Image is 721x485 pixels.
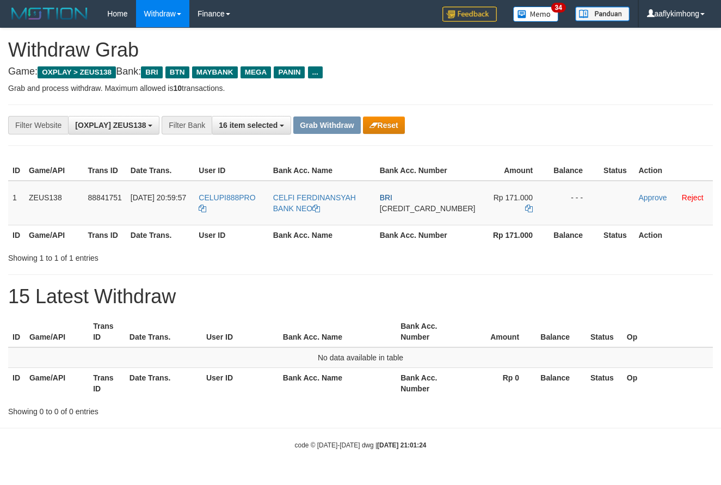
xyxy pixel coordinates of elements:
th: Amount [460,316,535,347]
img: Feedback.jpg [442,7,497,22]
td: - - - [549,181,599,225]
span: BTN [165,66,189,78]
th: Trans ID [84,161,126,181]
th: Date Trans. [126,161,194,181]
button: [OXPLAY] ZEUS138 [68,116,159,134]
th: Op [623,368,713,399]
th: Date Trans. [125,316,202,347]
th: Trans ID [89,316,125,347]
th: Date Trans. [126,225,194,245]
th: Bank Acc. Number [396,368,460,399]
img: panduan.png [575,7,630,21]
th: Op [623,316,713,347]
strong: 10 [173,84,182,93]
th: Status [599,161,634,181]
th: Game/API [25,368,89,399]
th: Game/API [25,316,89,347]
h1: 15 Latest Withdraw [8,286,713,308]
a: CELUPI888PRO [199,193,255,213]
th: Game/API [24,161,84,181]
p: Grab and process withdraw. Maximum allowed is transactions. [8,83,713,94]
th: User ID [202,368,279,399]
span: [OXPLAY] ZEUS138 [75,121,146,130]
td: No data available in table [8,347,713,368]
td: 1 [8,181,24,225]
th: Rp 171.000 [479,225,549,245]
th: Bank Acc. Name [269,225,375,245]
button: 16 item selected [212,116,291,134]
th: ID [8,225,24,245]
th: User ID [202,316,279,347]
h1: Withdraw Grab [8,39,713,61]
div: Filter Website [8,116,68,134]
span: BRI [380,193,392,202]
th: Bank Acc. Name [269,161,375,181]
th: Amount [479,161,549,181]
button: Reset [363,116,405,134]
span: ... [308,66,323,78]
th: Date Trans. [125,368,202,399]
div: Showing 0 to 0 of 0 entries [8,402,292,417]
div: Showing 1 to 1 of 1 entries [8,248,292,263]
span: 88841751 [88,193,122,202]
span: 34 [551,3,566,13]
th: Game/API [24,225,84,245]
th: Bank Acc. Number [375,225,480,245]
small: code © [DATE]-[DATE] dwg | [295,441,427,449]
span: MAYBANK [192,66,238,78]
th: Action [634,225,713,245]
th: Status [586,316,623,347]
a: Approve [638,193,667,202]
th: Rp 0 [460,368,535,399]
th: Balance [549,161,599,181]
a: Copy 171000 to clipboard [525,204,533,213]
th: Balance [549,225,599,245]
th: Trans ID [89,368,125,399]
span: 16 item selected [219,121,278,130]
th: User ID [194,225,268,245]
th: Bank Acc. Name [279,316,396,347]
th: Bank Acc. Number [375,161,480,181]
img: MOTION_logo.png [8,5,91,22]
th: Status [586,368,623,399]
th: ID [8,316,25,347]
th: ID [8,368,25,399]
span: MEGA [241,66,272,78]
td: ZEUS138 [24,181,84,225]
span: PANIN [274,66,305,78]
a: CELFI FERDINANSYAH BANK NEO [273,193,356,213]
th: Action [634,161,713,181]
th: Bank Acc. Name [279,368,396,399]
a: Reject [682,193,704,202]
div: Filter Bank [162,116,212,134]
th: Trans ID [84,225,126,245]
th: Balance [535,368,586,399]
img: Button%20Memo.svg [513,7,559,22]
span: [DATE] 20:59:57 [131,193,186,202]
span: Copy 5859458209540955 to clipboard [380,204,476,213]
span: Rp 171.000 [494,193,533,202]
button: Grab Withdraw [293,116,360,134]
span: CELUPI888PRO [199,193,255,202]
th: Status [599,225,634,245]
th: ID [8,161,24,181]
th: Bank Acc. Number [396,316,460,347]
strong: [DATE] 21:01:24 [377,441,426,449]
span: BRI [141,66,162,78]
th: Balance [535,316,586,347]
span: OXPLAY > ZEUS138 [38,66,116,78]
h4: Game: Bank: [8,66,713,77]
th: User ID [194,161,268,181]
